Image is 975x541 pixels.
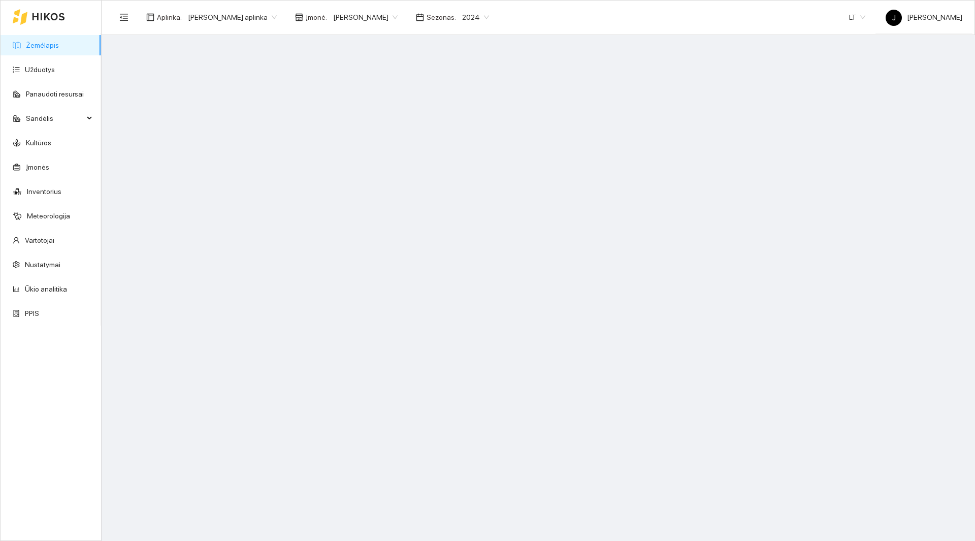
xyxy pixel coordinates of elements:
a: Įmonės [26,163,49,171]
span: Sezonas : [427,12,456,23]
a: Meteorologija [27,212,70,220]
span: Aplinka : [157,12,182,23]
button: menu-fold [114,7,134,27]
a: Žemėlapis [26,41,59,49]
span: layout [146,13,154,21]
a: Užduotys [25,66,55,74]
span: Jerzy Gvozdovič [333,10,398,25]
a: PPIS [25,309,39,317]
span: [PERSON_NAME] [886,13,962,21]
a: Kultūros [26,139,51,147]
span: Sandėlis [26,108,84,129]
a: Inventorius [27,187,61,196]
a: Ūkio analitika [25,285,67,293]
a: Panaudoti resursai [26,90,84,98]
span: calendar [416,13,424,21]
span: Įmonė : [306,12,327,23]
span: Jerzy Gvozdovicz aplinka [188,10,277,25]
span: J [892,10,896,26]
a: Nustatymai [25,261,60,269]
span: LT [849,10,865,25]
span: shop [295,13,303,21]
span: 2024 [462,10,489,25]
span: menu-fold [119,13,128,22]
a: Vartotojai [25,236,54,244]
